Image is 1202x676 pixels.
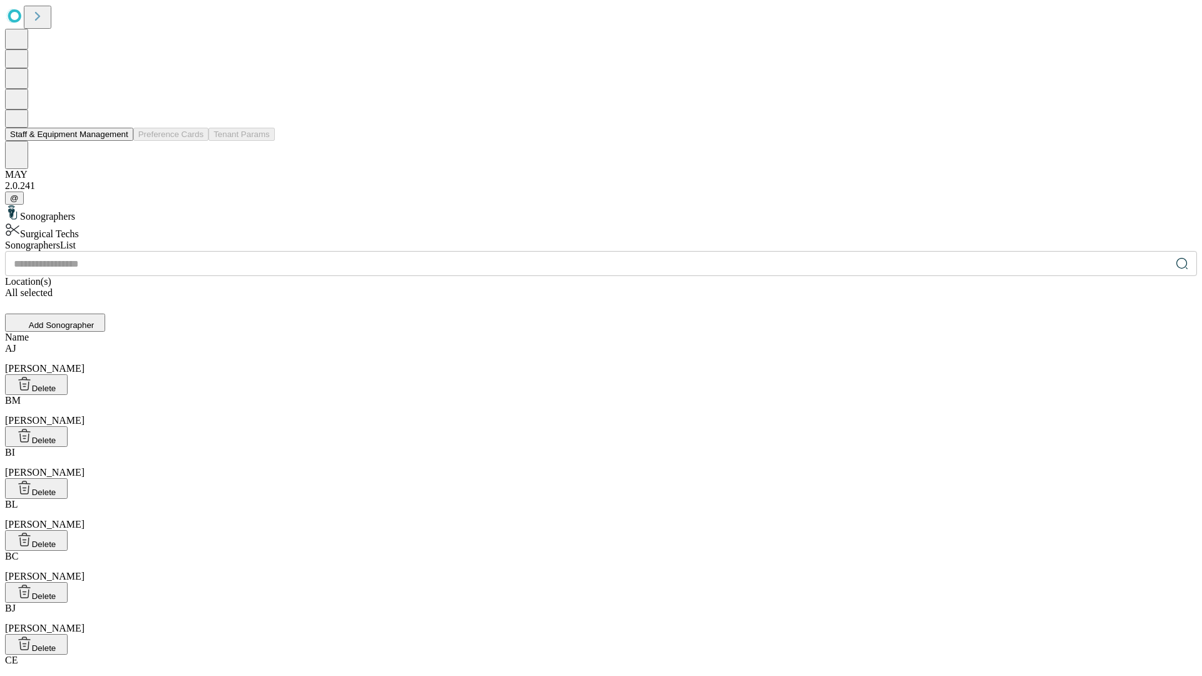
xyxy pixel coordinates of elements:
[5,426,68,447] button: Delete
[5,551,18,561] span: BC
[32,643,56,653] span: Delete
[5,169,1197,180] div: MAY
[5,655,18,665] span: CE
[5,395,1197,426] div: [PERSON_NAME]
[5,287,1197,299] div: All selected
[5,240,1197,251] div: Sonographers List
[5,447,1197,478] div: [PERSON_NAME]
[10,193,19,203] span: @
[5,314,105,332] button: Add Sonographer
[5,478,68,499] button: Delete
[208,128,275,141] button: Tenant Params
[5,222,1197,240] div: Surgical Techs
[5,603,16,613] span: BJ
[5,332,1197,343] div: Name
[5,395,21,406] span: BM
[5,551,1197,582] div: [PERSON_NAME]
[5,374,68,395] button: Delete
[5,499,18,510] span: BL
[5,276,51,287] span: Location(s)
[29,320,94,330] span: Add Sonographer
[5,634,68,655] button: Delete
[5,499,1197,530] div: [PERSON_NAME]
[5,582,68,603] button: Delete
[5,343,1197,374] div: [PERSON_NAME]
[32,591,56,601] span: Delete
[5,603,1197,634] div: [PERSON_NAME]
[5,192,24,205] button: @
[32,384,56,393] span: Delete
[5,447,15,458] span: BI
[5,343,16,354] span: AJ
[5,180,1197,192] div: 2.0.241
[32,436,56,445] span: Delete
[133,128,208,141] button: Preference Cards
[5,530,68,551] button: Delete
[32,540,56,549] span: Delete
[32,488,56,497] span: Delete
[5,205,1197,222] div: Sonographers
[5,128,133,141] button: Staff & Equipment Management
